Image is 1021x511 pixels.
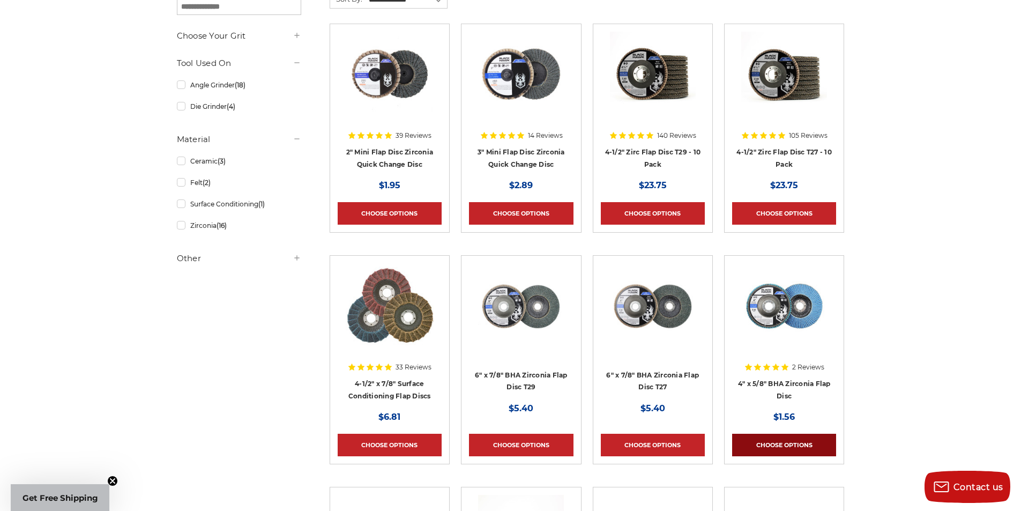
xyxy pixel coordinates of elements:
a: 4-1/2" Zirc Flap Disc T29 - 10 Pack [605,148,701,168]
a: BHA 3" Quick Change 60 Grit Flap Disc for Fine Grinding and Finishing [469,32,573,136]
span: (16) [217,221,227,229]
a: Black Hawk Abrasives 2-inch Zirconia Flap Disc with 60 Grit Zirconia for Smooth Finishing [338,32,442,136]
a: Choose Options [601,202,705,225]
a: Coarse 36 grit BHA Zirconia flap disc, 6-inch, flat T27 for aggressive material removal [601,263,705,367]
span: (2) [203,179,211,187]
h5: Tool Used On [177,57,301,70]
img: BHA 3" Quick Change 60 Grit Flap Disc for Fine Grinding and Finishing [478,32,564,117]
a: Choose Options [338,202,442,225]
a: 3" Mini Flap Disc Zirconia Quick Change Disc [478,148,565,168]
div: Get Free ShippingClose teaser [11,484,109,511]
a: 6" x 7/8" BHA Zirconia Flap Disc T27 [606,371,699,391]
a: 4-1/2" Zirc Flap Disc T27 - 10 Pack [736,148,832,168]
a: 2" Mini Flap Disc Zirconia Quick Change Disc [346,148,434,168]
a: 6" x 7/8" BHA Zirconia Flap Disc T29 [475,371,568,391]
span: Contact us [953,482,1003,492]
a: Choose Options [601,434,705,456]
h5: Choose Your Grit [177,29,301,42]
span: (18) [235,81,245,89]
img: Black Hawk 4-1/2" x 7/8" Flap Disc Type 27 - 10 Pack [741,32,827,117]
span: 14 Reviews [528,132,563,139]
button: Close teaser [107,476,118,486]
span: 140 Reviews [657,132,696,139]
img: Coarse 36 grit BHA Zirconia flap disc, 6-inch, flat T27 for aggressive material removal [610,263,696,349]
h5: Material [177,133,301,146]
span: $23.75 [639,180,667,190]
img: Black Hawk Abrasives 2-inch Zirconia Flap Disc with 60 Grit Zirconia for Smooth Finishing [347,32,433,117]
a: 4-inch BHA Zirconia flap disc with 40 grit designed for aggressive metal sanding and grinding [732,263,836,367]
span: 39 Reviews [396,132,431,139]
a: Black Hawk 4-1/2" x 7/8" Flap Disc Type 27 - 10 Pack [732,32,836,136]
span: (4) [227,102,235,110]
a: Angle Grinder [177,76,301,94]
a: Choose Options [469,202,573,225]
a: Die Grinder [177,97,301,116]
a: Zirconia [177,216,301,235]
span: $1.56 [773,412,795,422]
a: Choose Options [732,434,836,456]
span: (1) [258,200,265,208]
span: $2.89 [509,180,533,190]
span: $5.40 [509,403,533,413]
a: 4-1/2" x 7/8" Surface Conditioning Flap Discs [348,380,431,400]
span: 2 Reviews [792,364,824,371]
a: Surface Conditioning [177,195,301,213]
a: Choose Options [338,434,442,456]
a: Ceramic [177,152,301,171]
img: 4-inch BHA Zirconia flap disc with 40 grit designed for aggressive metal sanding and grinding [741,263,827,349]
span: 105 Reviews [789,132,828,139]
span: $1.95 [379,180,400,190]
span: $6.81 [378,412,400,422]
a: 4" x 5/8" BHA Zirconia Flap Disc [738,380,831,400]
h5: Other [177,252,301,265]
img: Black Hawk 6 inch T29 coarse flap discs, 36 grit for efficient material removal [478,263,564,349]
a: Choose Options [732,202,836,225]
span: $5.40 [640,403,665,413]
img: Scotch brite flap discs [346,263,434,349]
a: 4.5" Black Hawk Zirconia Flap Disc 10 Pack [601,32,705,136]
a: Scotch brite flap discs [338,263,442,367]
img: 4.5" Black Hawk Zirconia Flap Disc 10 Pack [610,32,696,117]
a: Black Hawk 6 inch T29 coarse flap discs, 36 grit for efficient material removal [469,263,573,367]
button: Contact us [925,471,1010,503]
a: Felt [177,173,301,192]
span: 33 Reviews [396,364,431,371]
span: (3) [218,157,226,165]
a: Choose Options [469,434,573,456]
span: Get Free Shipping [23,493,98,503]
span: $23.75 [770,180,798,190]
